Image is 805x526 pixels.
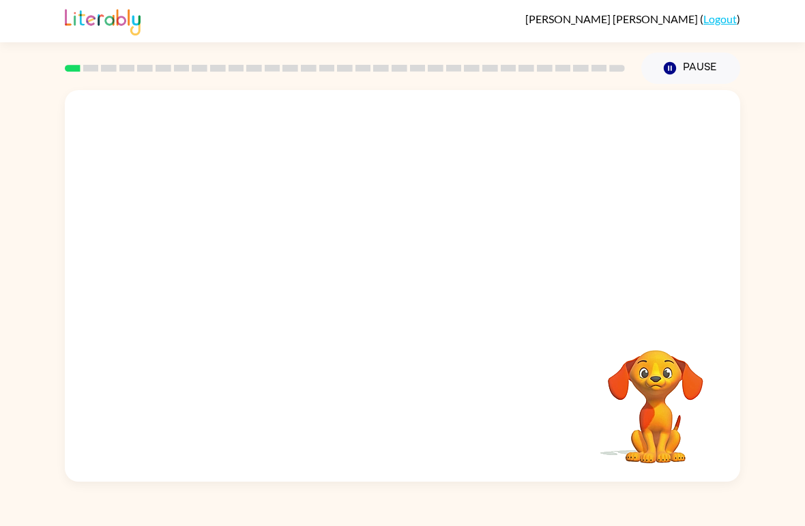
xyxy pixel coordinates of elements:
button: Pause [641,53,740,84]
div: ( ) [525,12,740,25]
img: Literably [65,5,141,35]
video: Your browser must support playing .mp4 files to use Literably. Please try using another browser. [587,329,724,465]
a: Logout [703,12,737,25]
span: [PERSON_NAME] [PERSON_NAME] [525,12,700,25]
